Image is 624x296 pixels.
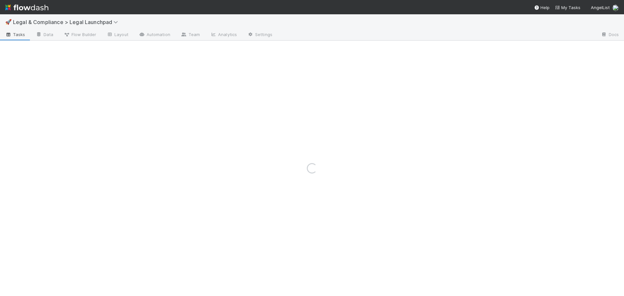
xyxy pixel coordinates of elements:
a: Analytics [205,30,242,40]
span: Tasks [5,31,25,38]
img: avatar_ba76ddef-3fd0-4be4-9bc3-126ad567fcd5.png [612,5,619,11]
div: Help [534,4,550,11]
span: My Tasks [555,5,580,10]
a: Automation [134,30,175,40]
img: logo-inverted-e16ddd16eac7371096b0.svg [5,2,48,13]
a: Flow Builder [58,30,101,40]
span: 🚀 [5,19,12,25]
a: My Tasks [555,4,580,11]
a: Layout [101,30,134,40]
a: Settings [242,30,278,40]
span: Flow Builder [64,31,96,38]
a: Docs [596,30,624,40]
a: Team [175,30,205,40]
a: Data [31,30,58,40]
span: AngelList [591,5,610,10]
span: Legal & Compliance > Legal Launchpad [13,19,121,25]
